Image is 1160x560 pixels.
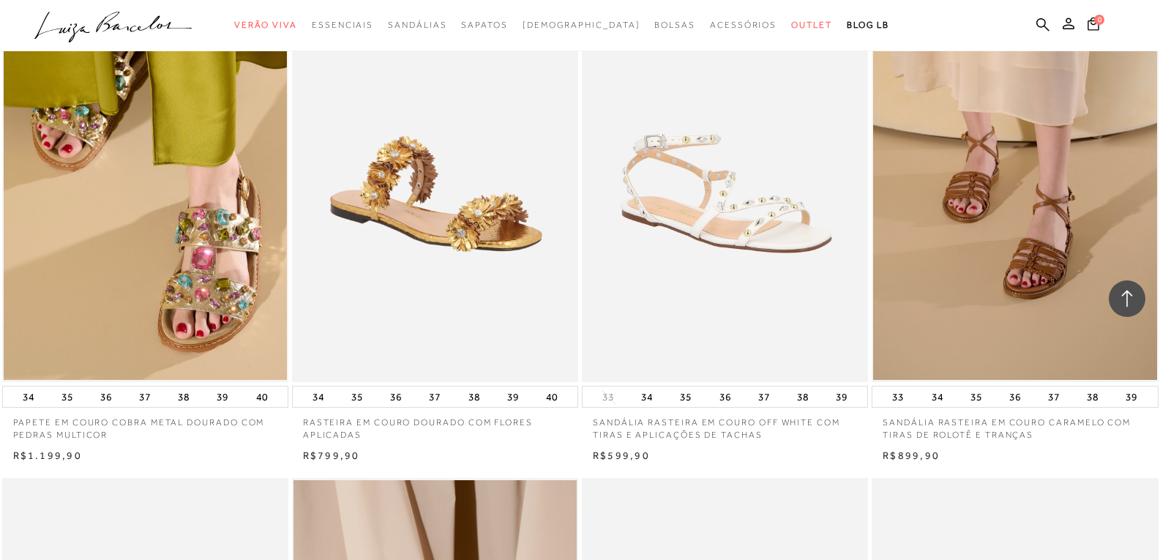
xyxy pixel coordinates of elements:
button: 33 [598,390,618,404]
span: Acessórios [710,20,777,30]
button: 33 [888,387,908,407]
button: 36 [386,387,406,407]
span: 0 [1094,15,1104,25]
button: 35 [966,387,987,407]
span: Sandálias [388,20,446,30]
span: R$599,90 [593,449,650,461]
button: 34 [18,387,39,407]
a: categoryNavScreenReaderText [388,12,446,39]
button: 40 [252,387,272,407]
button: 34 [927,387,948,407]
a: SANDÁLIA RASTEIRA EM COURO OFF WHITE COM TIRAS E APLICAÇÕES DE TACHAS [582,408,868,441]
a: categoryNavScreenReaderText [312,12,373,39]
button: 37 [135,387,155,407]
a: categoryNavScreenReaderText [791,12,832,39]
a: RASTEIRA EM COURO DOURADO COM FLORES APLICADAS [292,408,578,441]
span: R$799,90 [303,449,360,461]
button: 37 [1044,387,1064,407]
a: noSubCategoriesText [523,12,640,39]
span: [DEMOGRAPHIC_DATA] [523,20,640,30]
a: categoryNavScreenReaderText [234,12,297,39]
span: R$1.199,90 [13,449,82,461]
button: 34 [308,387,329,407]
a: categoryNavScreenReaderText [654,12,695,39]
button: 39 [831,387,852,407]
button: 39 [1121,387,1142,407]
span: Bolsas [654,20,695,30]
button: 38 [464,387,484,407]
button: 39 [503,387,523,407]
span: Verão Viva [234,20,297,30]
span: BLOG LB [847,20,889,30]
button: 35 [347,387,367,407]
a: categoryNavScreenReaderText [461,12,507,39]
span: Outlet [791,20,832,30]
button: 39 [212,387,233,407]
button: 40 [542,387,562,407]
button: 35 [676,387,696,407]
button: 37 [424,387,445,407]
button: 37 [754,387,774,407]
span: R$899,90 [883,449,940,461]
a: PAPETE EM COURO COBRA METAL DOURADO COM PEDRAS MULTICOR [2,408,288,441]
a: SANDÁLIA RASTEIRA EM COURO CARAMELO COM TIRAS DE ROLOTÊ E TRANÇAS [872,408,1158,441]
button: 35 [57,387,78,407]
button: 0 [1083,16,1104,36]
button: 38 [173,387,194,407]
a: categoryNavScreenReaderText [710,12,777,39]
a: BLOG LB [847,12,889,39]
button: 36 [96,387,116,407]
button: 36 [715,387,736,407]
button: 34 [637,387,657,407]
button: 38 [793,387,813,407]
span: Essenciais [312,20,373,30]
span: Sapatos [461,20,507,30]
button: 38 [1082,387,1103,407]
button: 36 [1005,387,1025,407]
